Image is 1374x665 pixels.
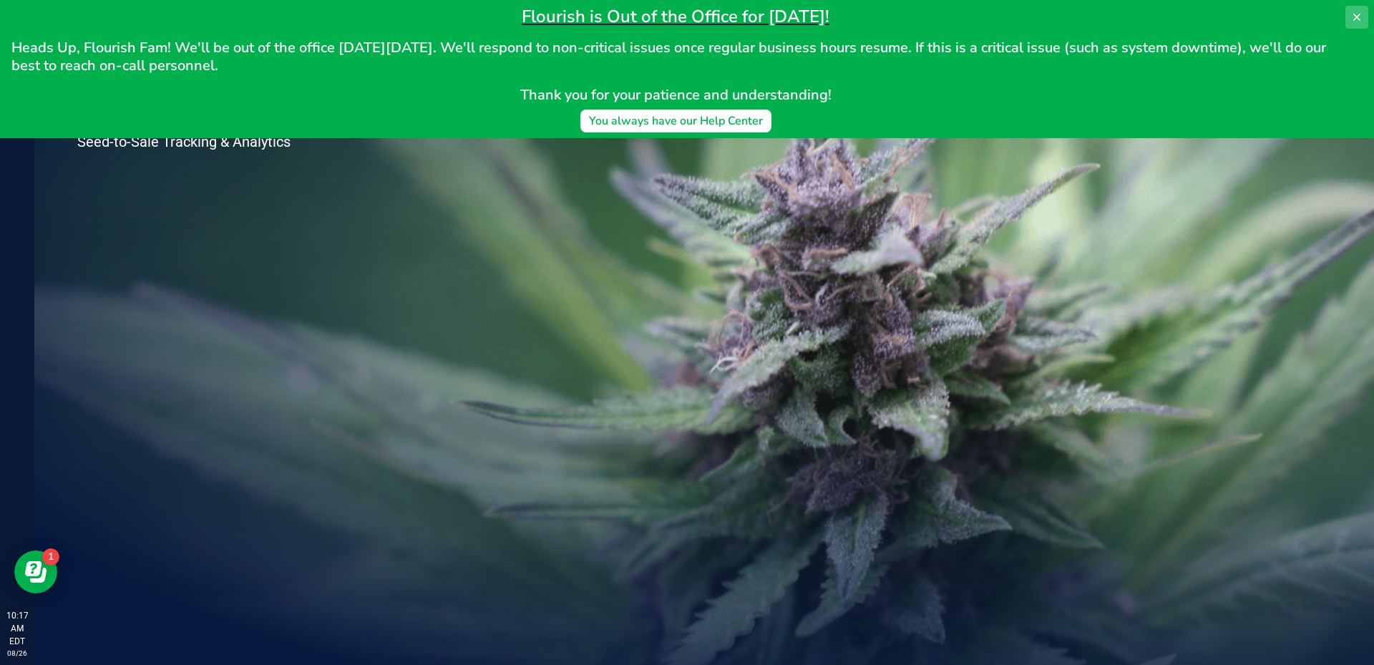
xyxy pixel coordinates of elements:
iframe: Resource center unread badge [42,548,59,566]
span: Heads Up, Flourish Fam! We'll be out of the office [DATE][DATE]. We'll respond to non-critical is... [11,38,1330,75]
div: You always have our Help Center [589,112,763,130]
p: 08/26 [6,648,28,659]
span: Flourish is Out of the Office for [DATE]! [522,5,829,28]
span: Thank you for your patience and understanding! [520,85,832,105]
p: 10:17 AM EDT [6,609,28,648]
p: Seed-to-Sale Tracking & Analytics [77,135,349,149]
iframe: Resource center [14,550,57,593]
